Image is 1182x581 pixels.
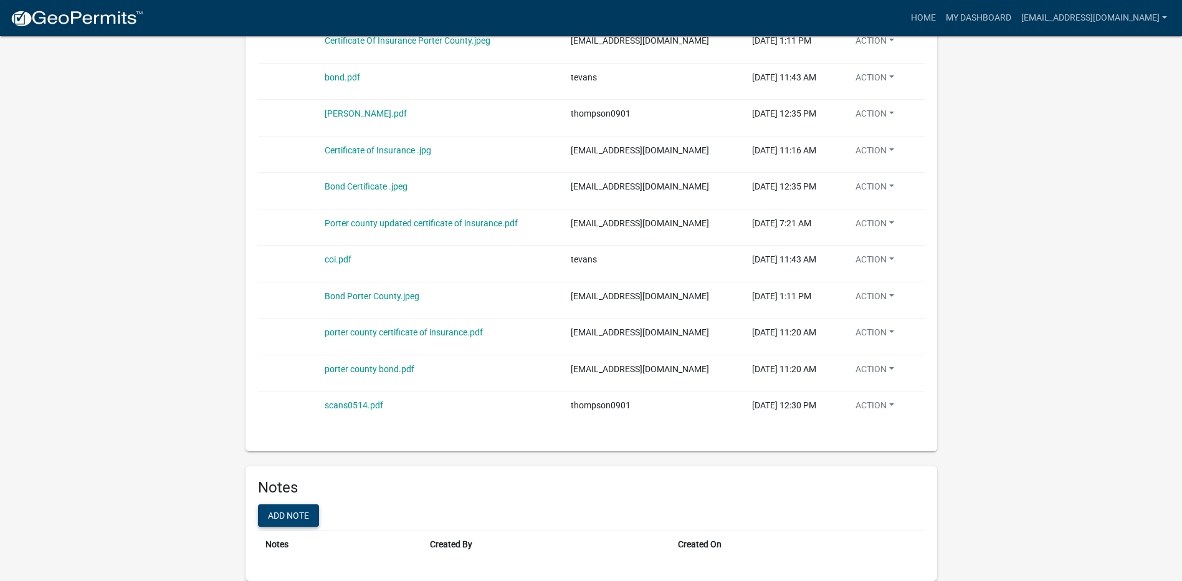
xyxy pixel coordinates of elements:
button: Action [846,34,904,52]
th: Created By [422,530,671,559]
td: [DATE] 7:21 AM [745,209,838,246]
a: Porter county updated certificate of insurance.pdf [325,218,518,228]
a: Certificate of Insurance .jpg [325,145,431,155]
td: [EMAIL_ADDRESS][DOMAIN_NAME] [563,27,745,64]
a: coi.pdf [325,254,351,264]
td: [EMAIL_ADDRESS][DOMAIN_NAME] [563,319,745,355]
button: Action [846,363,904,381]
td: [DATE] 11:43 AM [745,63,838,100]
td: thompson0901 [563,391,745,428]
a: Home [906,6,941,30]
h6: Notes [258,479,925,497]
td: [EMAIL_ADDRESS][DOMAIN_NAME] [563,209,745,246]
a: [EMAIL_ADDRESS][DOMAIN_NAME] [1016,6,1172,30]
a: My Dashboard [941,6,1016,30]
td: tevans [563,63,745,100]
td: [DATE] 11:20 AM [745,319,838,355]
td: [DATE] 1:11 PM [745,282,838,319]
button: Action [846,326,904,344]
th: Created On [670,530,924,559]
button: Action [846,144,904,162]
a: Certificate Of Insurance Porter County.jpeg [325,36,490,46]
button: Action [846,290,904,308]
a: porter county bond.pdf [325,364,414,374]
td: [DATE] 12:35 PM [745,173,838,209]
td: thompson0901 [563,100,745,137]
td: [DATE] 12:35 PM [745,100,838,137]
td: [DATE] 11:20 AM [745,355,838,391]
a: porter county certificate of insurance.pdf [325,327,483,337]
a: scans0514.pdf [325,400,383,410]
a: Bond Porter County.jpeg [325,291,419,301]
a: [PERSON_NAME].pdf [325,108,407,118]
button: Action [846,107,904,125]
button: Action [846,180,904,198]
button: Action [846,71,904,89]
a: bond.pdf [325,72,360,82]
wm-modal-confirm: Add note [258,511,319,521]
button: Action [846,253,904,271]
td: [EMAIL_ADDRESS][DOMAIN_NAME] [563,173,745,209]
td: [DATE] 1:11 PM [745,27,838,64]
th: Notes [258,530,422,559]
button: Action [846,217,904,235]
td: [DATE] 11:16 AM [745,136,838,173]
td: [EMAIL_ADDRESS][DOMAIN_NAME] [563,282,745,319]
button: Add note [258,504,319,527]
td: tevans [563,246,745,282]
td: [DATE] 12:30 PM [745,391,838,428]
td: [EMAIL_ADDRESS][DOMAIN_NAME] [563,136,745,173]
a: Bond Certificate .jpeg [325,181,408,191]
button: Action [846,399,904,417]
td: [EMAIL_ADDRESS][DOMAIN_NAME] [563,355,745,391]
td: [DATE] 11:43 AM [745,246,838,282]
